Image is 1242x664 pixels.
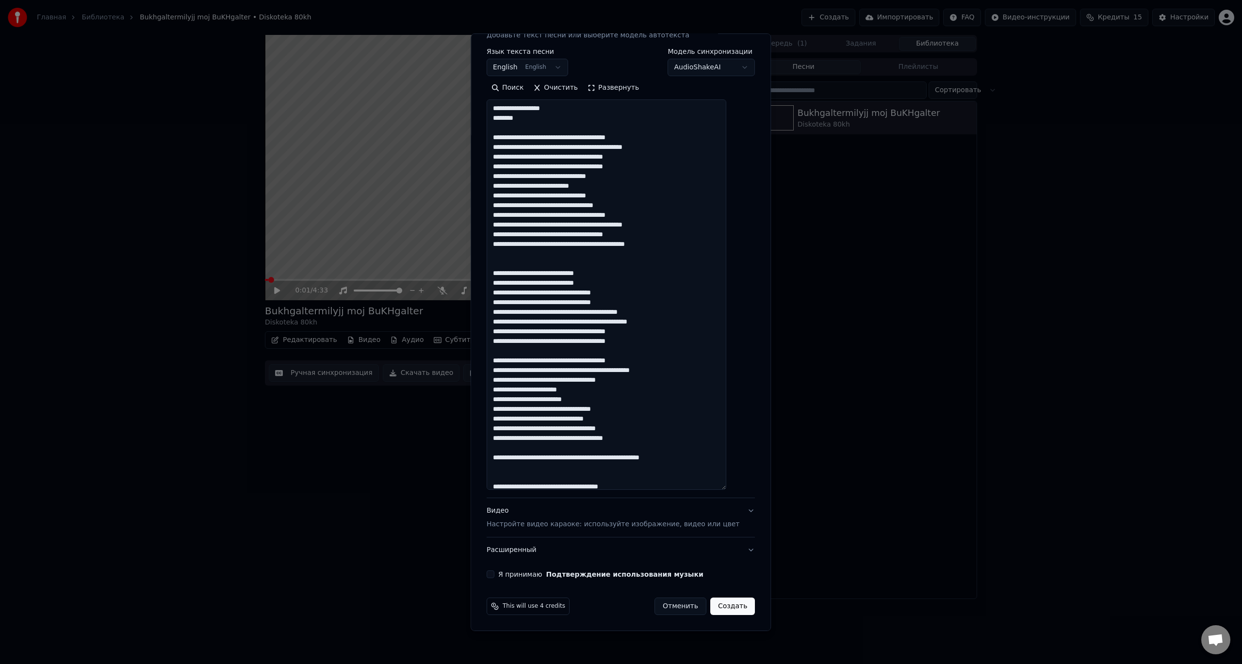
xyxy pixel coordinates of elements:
[487,48,568,55] label: Язык текста песни
[487,31,689,40] p: Добавьте текст песни или выберите модель автотекста
[529,80,583,96] button: Очистить
[487,48,755,498] div: Текст песниДобавьте текст песни или выберите модель автотекста
[546,571,703,578] button: Я принимаю
[583,80,644,96] button: Развернуть
[654,598,706,615] button: Отменить
[487,506,739,529] div: Видео
[487,537,755,563] button: Расширенный
[498,571,703,578] label: Я принимаю
[487,498,755,537] button: ВидеоНастройте видео караоке: используйте изображение, видео или цвет
[668,48,755,55] label: Модель синхронизации
[487,519,739,529] p: Настройте видео караоке: используйте изображение, видео или цвет
[503,602,565,610] span: This will use 4 credits
[487,80,528,96] button: Поиск
[710,598,755,615] button: Создать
